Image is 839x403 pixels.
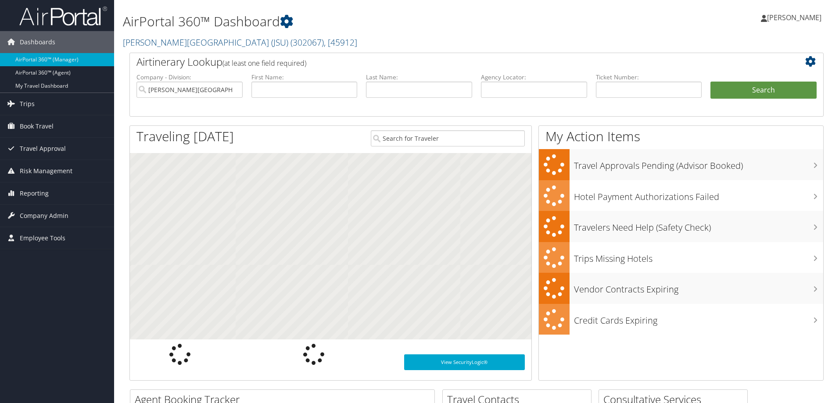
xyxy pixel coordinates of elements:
[539,180,823,211] a: Hotel Payment Authorizations Failed
[539,242,823,273] a: Trips Missing Hotels
[596,73,702,82] label: Ticket Number:
[761,4,830,31] a: [PERSON_NAME]
[123,12,595,31] h1: AirPortal 360™ Dashboard
[123,36,357,48] a: [PERSON_NAME][GEOGRAPHIC_DATA] (JSU)
[539,127,823,146] h1: My Action Items
[574,248,823,265] h3: Trips Missing Hotels
[371,130,525,146] input: Search for Traveler
[574,186,823,203] h3: Hotel Payment Authorizations Failed
[324,36,357,48] span: , [ 45912 ]
[136,54,759,69] h2: Airtinerary Lookup
[136,127,234,146] h1: Traveling [DATE]
[404,354,525,370] a: View SecurityLogic®
[574,279,823,296] h3: Vendor Contracts Expiring
[20,205,68,227] span: Company Admin
[366,73,472,82] label: Last Name:
[20,31,55,53] span: Dashboards
[539,211,823,242] a: Travelers Need Help (Safety Check)
[767,13,821,22] span: [PERSON_NAME]
[20,227,65,249] span: Employee Tools
[20,93,35,115] span: Trips
[20,182,49,204] span: Reporting
[20,115,54,137] span: Book Travel
[222,58,306,68] span: (at least one field required)
[251,73,358,82] label: First Name:
[539,304,823,335] a: Credit Cards Expiring
[574,155,823,172] h3: Travel Approvals Pending (Advisor Booked)
[19,6,107,26] img: airportal-logo.png
[539,273,823,304] a: Vendor Contracts Expiring
[481,73,587,82] label: Agency Locator:
[20,160,72,182] span: Risk Management
[290,36,324,48] span: ( 302067 )
[539,149,823,180] a: Travel Approvals Pending (Advisor Booked)
[574,217,823,234] h3: Travelers Need Help (Safety Check)
[710,82,817,99] button: Search
[20,138,66,160] span: Travel Approval
[574,310,823,327] h3: Credit Cards Expiring
[136,73,243,82] label: Company - Division:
